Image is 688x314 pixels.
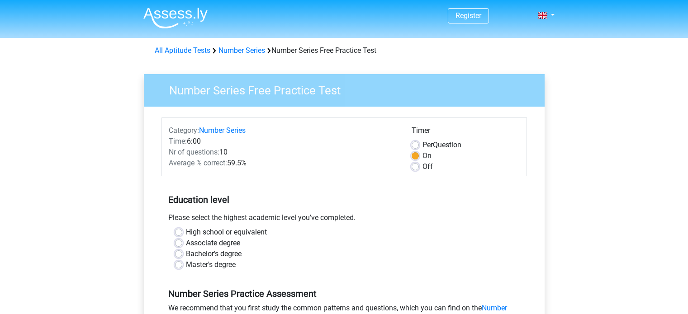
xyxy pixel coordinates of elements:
[169,159,227,167] span: Average % correct:
[169,137,187,145] span: Time:
[412,125,520,140] div: Timer
[169,148,219,156] span: Nr of questions:
[218,46,265,55] a: Number Series
[143,7,208,28] img: Assessly
[186,238,240,248] label: Associate degree
[168,288,520,299] h5: Number Series Practice Assessment
[151,45,537,56] div: Number Series Free Practice Test
[161,212,527,227] div: Please select the highest academic level you’ve completed.
[422,150,432,161] label: On
[155,46,210,55] a: All Aptitude Tests
[422,161,433,172] label: Off
[162,147,405,158] div: 10
[169,126,199,135] span: Category:
[158,80,538,98] h3: Number Series Free Practice Test
[162,136,405,147] div: 6:00
[186,259,236,270] label: Master's degree
[162,158,405,169] div: 59.5%
[456,11,481,20] a: Register
[199,126,246,135] a: Number Series
[168,191,520,209] h5: Education level
[186,248,242,259] label: Bachelor's degree
[422,141,433,149] span: Per
[422,140,461,150] label: Question
[186,227,267,238] label: High school or equivalent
